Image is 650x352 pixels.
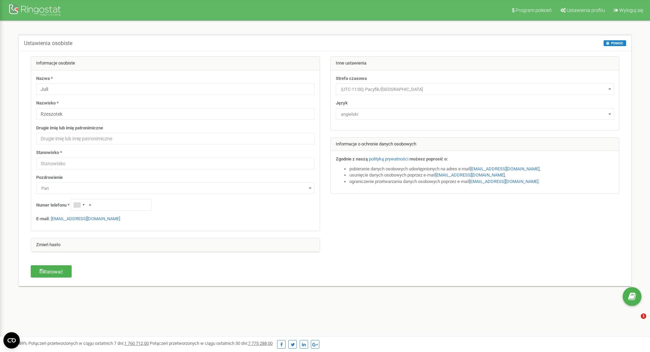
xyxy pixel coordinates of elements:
div: Numer kierunkowy kraju [71,199,87,210]
font: Drugie imię lub imię patronimiczne [36,125,103,130]
iframe: Czat na żywo w interkomie [627,313,643,330]
font: 1 760 712,00 [124,341,149,346]
font: Zgodnie z naszą [336,156,368,161]
font: Program poleceń [516,8,552,13]
font: (UTC-11:00) Pacyfik/[GEOGRAPHIC_DATA] [341,87,423,92]
font: Informacje osobiste [36,60,75,66]
font: E-mail: [36,216,50,221]
font: angielski [341,112,358,117]
font: Strefa czasowa [336,76,367,81]
font: ograniczenie przetwarzania danych osobowych poprzez e-mail [349,179,469,184]
a: [EMAIL_ADDRESS][DOMAIN_NAME] [470,166,539,171]
font: Inne ustawienia [336,60,366,66]
font: Wyloguj się [619,8,643,13]
span: Pan [36,182,315,194]
font: Zmień hasło [36,242,60,247]
input: +1-800-555-55-55 [71,199,152,211]
button: POMOC [604,40,626,46]
font: , [505,172,506,178]
input: Nazwa [36,83,315,95]
a: [EMAIL_ADDRESS][DOMAIN_NAME] [469,179,538,184]
a: [EMAIL_ADDRESS][DOMAIN_NAME] [51,216,120,221]
input: Nazwisko [36,108,315,120]
font: , [539,166,540,171]
font: Język [336,100,348,105]
a: [EMAIL_ADDRESS][DOMAIN_NAME] [435,172,505,178]
font: Ustawienia osobiste [24,40,72,46]
font: 1 [642,314,645,318]
font: Stanowisko * [36,150,62,155]
font: Ustawienia profilu [567,8,605,13]
font: Informacje o ochronie danych osobowych [336,141,416,146]
font: Połączeń przetworzonych w ciągu ostatnich 7 dni: [28,341,124,346]
font: Nazwa * [36,76,53,81]
span: angielski [338,110,612,119]
font: . [538,179,539,184]
font: Nazwisko * [36,100,59,105]
a: polityką prywatności [369,156,408,161]
input: Drugie imię lub imię patronimiczne [36,133,315,144]
font: Pan [41,186,49,191]
font: Połączeń przetworzonych w ciągu ostatnich 30 dni: [150,341,248,346]
span: angielski [336,108,614,120]
span: (UTC-11:00) Pacyfik/Midway [336,83,614,95]
button: Ratować [31,265,72,278]
span: Pan [39,184,312,193]
font: pobieranie danych osobowych udostępnionych na adres e-mail [349,166,470,171]
button: Otwórz widżet CMP [3,332,20,349]
font: Ratować [44,269,63,274]
font: usunięcie danych osobowych poprzez e-mail [349,172,435,178]
span: (UTC-11:00) Pacyfik/Midway [338,85,612,94]
input: Stanowisko [36,158,315,169]
font: Pozdrowienie [36,175,63,180]
font: 7 775 288,00 [248,341,273,346]
font: Numer telefonu * [36,202,70,208]
font: możesz poprosić o: [409,156,448,161]
font: POMOC [611,41,623,45]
